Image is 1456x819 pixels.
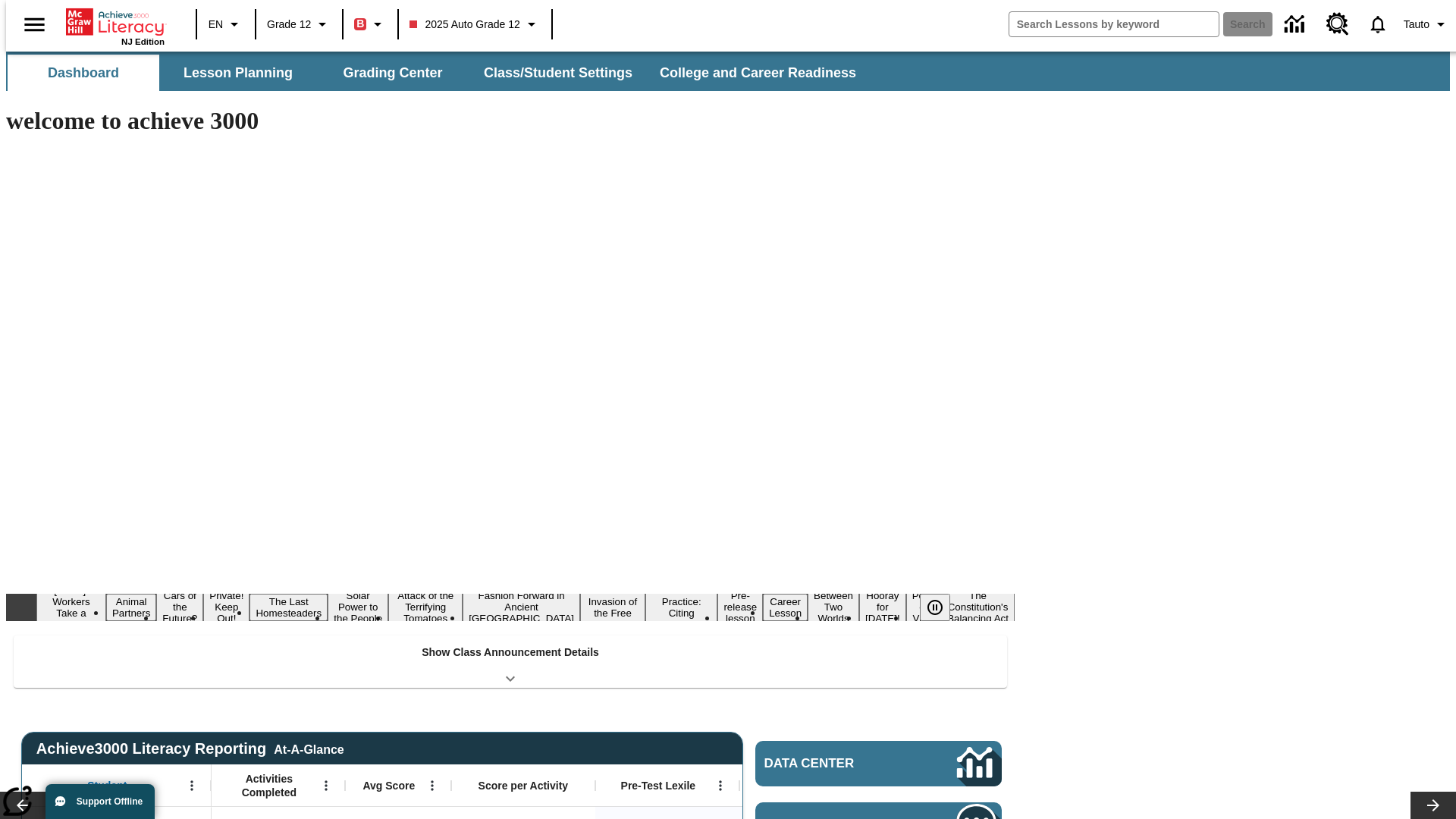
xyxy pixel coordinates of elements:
[709,774,732,797] button: Open Menu
[755,741,1002,786] a: Data Center
[1398,11,1456,38] button: Profile/Settings
[1410,792,1456,819] button: Lesson carousel, Next
[479,779,569,792] span: Score per Activity
[249,594,328,621] button: Slide 5 The Last Homesteaders
[421,774,444,797] button: Open Menu
[36,740,344,758] span: Achieve3000 Literacy Reporting
[261,11,337,38] button: Grade: Grade 12, Select a grade
[941,588,1015,626] button: Slide 16 The Constitution's Balancing Act
[472,55,645,91] button: Class/Student Settings
[348,11,393,38] button: Boost Class color is red. Change class color
[409,17,519,33] span: 2025 Auto Grade 12
[317,55,469,91] button: Grading Center
[202,11,250,38] button: Language: EN, Select a language
[203,588,249,626] button: Slide 4 Private! Keep Out!
[219,772,319,799] span: Activities Completed
[121,37,165,46] span: NJ Edition
[162,55,314,91] button: Lesson Planning
[6,52,1450,91] div: SubNavbar
[156,588,203,626] button: Slide 3 Cars of the Future?
[621,779,696,792] span: Pre-Test Lexile
[648,55,868,91] button: College and Career Readiness
[403,11,546,38] button: Class: 2025 Auto Grade 12, Select your class
[180,774,203,797] button: Open Menu
[209,17,223,33] span: EN
[356,14,364,33] span: B
[463,588,580,626] button: Slide 8 Fashion Forward in Ancient Rome
[764,756,906,771] span: Data Center
[6,107,1015,135] h1: welcome to achieve 3000
[77,796,143,807] span: Support Offline
[920,594,950,621] button: Pause
[1358,5,1398,44] a: Notifications
[87,779,127,792] span: Student
[14,635,1007,688] div: Show Class Announcement Details
[315,774,337,797] button: Open Menu
[362,779,415,792] span: Avg Score
[1404,17,1429,33] span: Tauto
[45,784,155,819] button: Support Offline
[328,588,388,626] button: Slide 6 Solar Power to the People
[808,588,859,626] button: Slide 13 Between Two Worlds
[645,582,717,632] button: Slide 10 Mixed Practice: Citing Evidence
[66,7,165,37] a: Home
[717,588,763,626] button: Slide 11 Pre-release lesson
[36,582,106,632] button: Slide 1 Labor Day: Workers Take a Stand
[274,740,344,757] div: At-A-Glance
[920,594,965,621] div: Pause
[763,594,808,621] button: Slide 12 Career Lesson
[422,645,599,661] p: Show Class Announcement Details
[66,5,165,46] div: Home
[580,582,645,632] button: Slide 9 The Invasion of the Free CD
[6,55,870,91] div: SubNavbar
[106,594,156,621] button: Slide 2 Animal Partners
[906,588,941,626] button: Slide 15 Point of View
[1009,12,1219,36] input: search field
[1276,4,1317,45] a: Data Center
[388,588,463,626] button: Slide 7 Attack of the Terrifying Tomatoes
[267,17,311,33] span: Grade 12
[1317,4,1358,45] a: Resource Center, Will open in new tab
[12,2,57,47] button: Open side menu
[8,55,159,91] button: Dashboard
[859,588,906,626] button: Slide 14 Hooray for Constitution Day!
